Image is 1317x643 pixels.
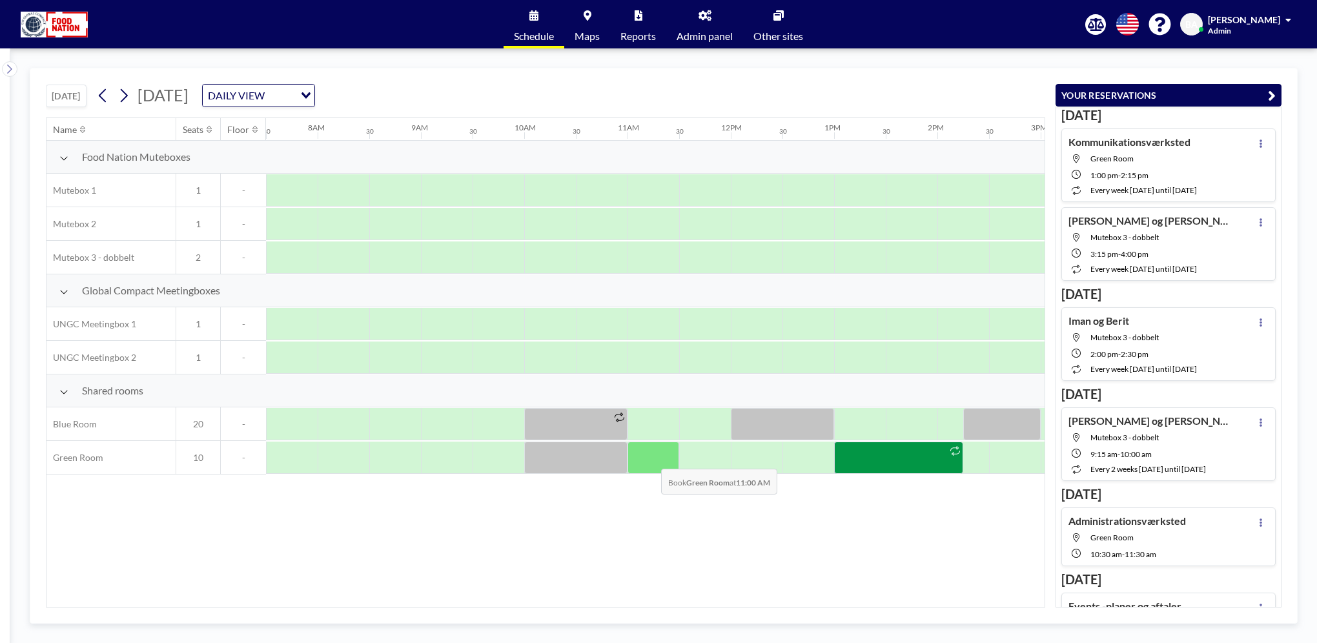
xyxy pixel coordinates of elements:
span: - [221,318,266,330]
div: 30 [676,127,684,136]
span: every week [DATE] until [DATE] [1090,264,1197,274]
span: - [221,352,266,363]
span: Maps [575,31,600,41]
div: Floor [227,124,249,136]
span: - [221,218,266,230]
span: Reports [620,31,656,41]
span: 2 [176,252,220,263]
span: Global Compact Meetingboxes [82,284,220,297]
div: 30 [986,127,994,136]
h3: [DATE] [1061,486,1276,502]
span: Shared rooms [82,384,143,397]
div: 8AM [308,123,325,132]
h3: [DATE] [1061,286,1276,302]
span: - [221,185,266,196]
div: 30 [883,127,890,136]
div: 30 [263,127,271,136]
span: Mutebox 3 - dobbelt [46,252,134,263]
span: Book at [661,469,777,495]
span: - [1118,170,1121,180]
span: 10 [176,452,220,464]
div: Name [53,124,77,136]
span: Mutebox 1 [46,185,96,196]
span: 1:00 PM [1090,170,1118,180]
div: 11AM [618,123,639,132]
span: Admin [1208,26,1231,36]
input: Search for option [269,87,293,104]
b: Green Room [686,478,730,487]
span: 4:00 PM [1121,249,1149,259]
span: - [1122,549,1125,559]
span: 1 [176,218,220,230]
h4: Events -planer og aftaler [1068,600,1181,613]
span: 10:00 AM [1120,449,1152,459]
h4: Kommunikationsværksted [1068,136,1190,148]
span: DAILY VIEW [205,87,267,104]
h4: Iman og Berit [1068,314,1129,327]
span: Green Room [1090,154,1134,163]
span: - [221,252,266,263]
span: 2:30 PM [1121,349,1149,359]
span: Admin panel [677,31,733,41]
span: 10:30 AM [1090,549,1122,559]
span: UNGC Meetingbox 2 [46,352,136,363]
button: YOUR RESERVATIONS [1056,84,1281,107]
span: BA [1185,19,1198,30]
span: 2:15 PM [1121,170,1149,180]
div: 3PM [1031,123,1047,132]
span: Mutebox 2 [46,218,96,230]
div: 1PM [824,123,841,132]
div: 9AM [411,123,428,132]
h3: [DATE] [1061,571,1276,587]
span: [DATE] [138,85,189,105]
span: Food Nation Muteboxes [82,150,190,163]
span: 1 [176,352,220,363]
span: every week [DATE] until [DATE] [1090,364,1197,374]
span: UNGC Meetingbox 1 [46,318,136,330]
b: 11:00 AM [736,478,770,487]
div: 30 [779,127,787,136]
span: [PERSON_NAME] [1208,14,1280,25]
img: organization-logo [21,12,88,37]
span: 3:15 PM [1090,249,1118,259]
span: 1 [176,318,220,330]
span: 9:15 AM [1090,449,1118,459]
div: Seats [183,124,203,136]
span: Other sites [753,31,803,41]
span: Mutebox 3 - dobbelt [1090,332,1159,342]
span: - [1118,249,1121,259]
span: 2:00 PM [1090,349,1118,359]
span: Mutebox 3 - dobbelt [1090,433,1159,442]
h4: [PERSON_NAME] og [PERSON_NAME] [1068,214,1230,227]
div: 2PM [928,123,944,132]
span: 1 [176,185,220,196]
span: every 2 weeks [DATE] until [DATE] [1090,464,1206,474]
h3: [DATE] [1061,107,1276,123]
span: - [221,418,266,430]
span: Blue Room [46,418,97,430]
div: Search for option [203,85,314,107]
div: 10AM [515,123,536,132]
span: - [1118,349,1121,359]
span: Green Room [1090,533,1134,542]
div: 30 [366,127,374,136]
span: Green Room [46,452,103,464]
div: 30 [573,127,580,136]
span: 20 [176,418,220,430]
span: 11:30 AM [1125,549,1156,559]
button: [DATE] [46,85,87,107]
h3: [DATE] [1061,386,1276,402]
span: - [221,452,266,464]
span: - [1118,449,1120,459]
h4: [PERSON_NAME] og [PERSON_NAME] [1068,414,1230,427]
h4: Administrationsværksted [1068,515,1186,527]
div: 12PM [721,123,742,132]
span: Mutebox 3 - dobbelt [1090,232,1159,242]
span: every week [DATE] until [DATE] [1090,185,1197,195]
div: 30 [469,127,477,136]
span: Schedule [514,31,554,41]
